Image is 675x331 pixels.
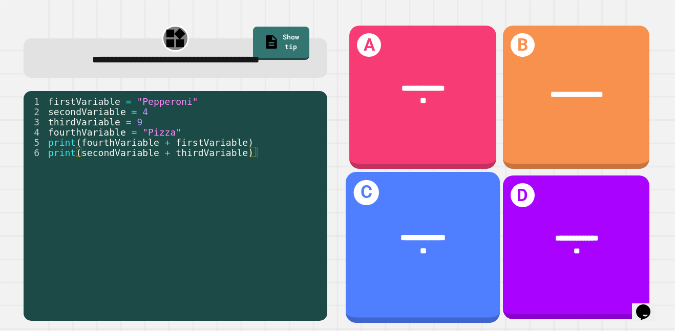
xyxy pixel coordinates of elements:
h1: B [511,33,535,57]
a: Show tip [253,27,309,60]
iframe: chat widget [632,290,665,321]
div: 1 [24,96,46,106]
div: 2 [24,106,46,117]
h1: A [357,33,381,57]
div: 3 [24,117,46,127]
div: 5 [24,137,46,147]
div: 6 [24,147,46,158]
h1: D [511,183,535,207]
h1: C [354,180,379,205]
div: 4 [24,127,46,137]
